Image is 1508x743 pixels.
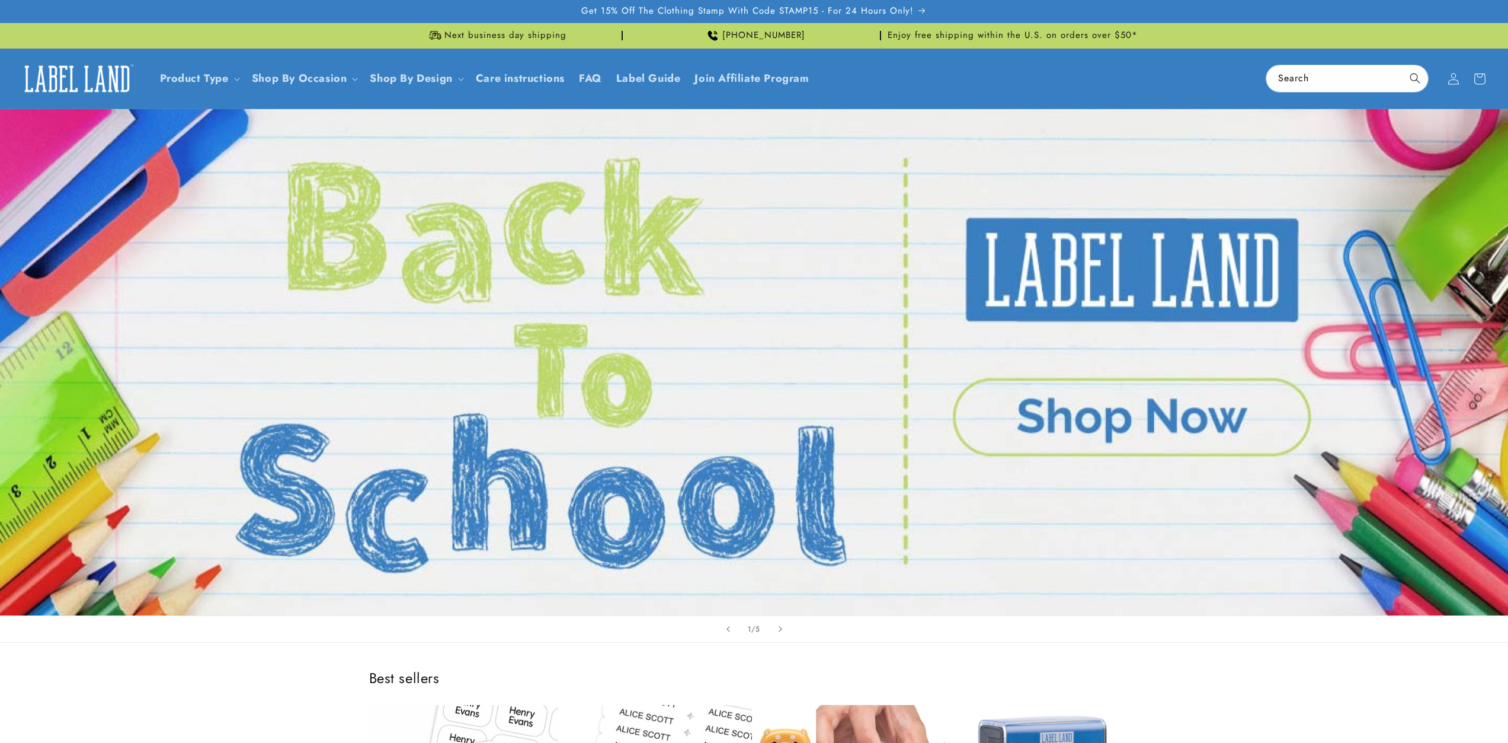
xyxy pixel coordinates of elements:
span: 1 [748,623,751,635]
a: Care instructions [469,65,572,93]
button: Next slide [767,616,793,642]
a: FAQ [572,65,609,93]
summary: Shop By Design [363,65,468,93]
summary: Product Type [153,65,245,93]
a: Label Land [14,56,141,101]
div: Announcement [369,23,623,48]
span: Next business day shipping [444,30,566,42]
a: Label Guide [609,65,688,93]
span: Care instructions [476,72,565,85]
h2: Best sellers [369,669,1139,687]
span: Label Guide [616,72,681,85]
img: Label Land [18,60,136,97]
div: Announcement [886,23,1139,48]
span: Get 15% Off The Clothing Stamp With Code STAMP15 - For 24 Hours Only! [581,5,914,17]
summary: Shop By Occasion [245,65,363,93]
span: Enjoy free shipping within the U.S. on orders over $50* [888,30,1138,42]
span: Join Affiliate Program [694,72,809,85]
a: Join Affiliate Program [687,65,816,93]
span: Shop By Occasion [252,72,347,85]
button: Previous slide [715,616,741,642]
span: [PHONE_NUMBER] [722,30,805,42]
span: FAQ [579,72,602,85]
a: Product Type [160,71,229,86]
span: / [751,623,755,635]
div: Announcement [627,23,881,48]
button: Search [1402,65,1428,91]
a: Shop By Design [370,71,452,86]
span: 5 [755,623,760,635]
